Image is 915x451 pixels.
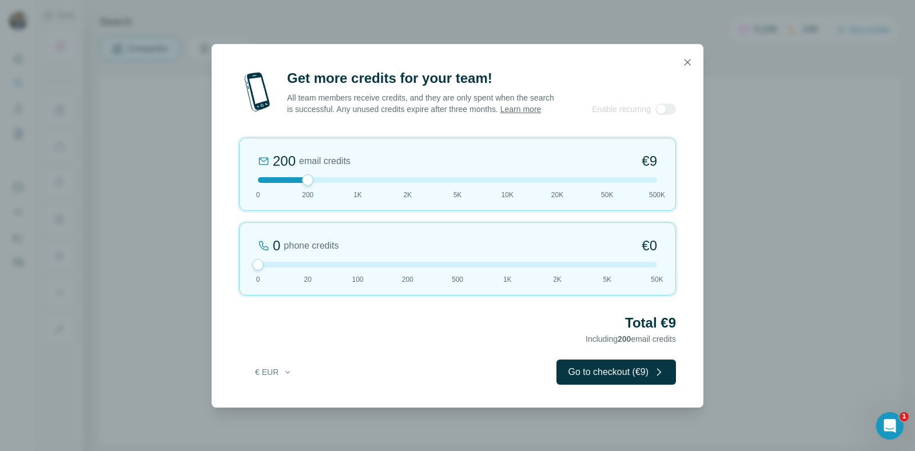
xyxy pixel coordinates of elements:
span: 2K [553,274,562,285]
span: 500K [649,190,665,200]
span: Enable recurring [592,103,651,115]
span: 200 [618,334,631,344]
span: 20 [304,274,312,285]
p: All team members receive credits, and they are only spent when the search is successful. Any unus... [287,92,555,115]
span: 1K [353,190,362,200]
div: 0 [273,237,280,255]
span: 1K [503,274,512,285]
h2: Total €9 [239,314,676,332]
span: 10K [502,190,514,200]
span: phone credits [284,239,339,253]
span: 0 [256,274,260,285]
span: 500 [452,274,463,285]
button: Go to checkout (€9) [556,360,676,385]
span: 100 [352,274,363,285]
div: 200 [273,152,296,170]
span: 50K [651,274,663,285]
span: 50K [601,190,613,200]
span: Including email credits [586,334,676,344]
span: 200 [402,274,413,285]
span: €9 [642,152,657,170]
span: 20K [551,190,563,200]
span: email credits [299,154,351,168]
span: €0 [642,237,657,255]
button: € EUR [247,362,300,382]
a: Learn more [500,105,542,114]
span: 2K [403,190,412,200]
span: 5K [453,190,462,200]
span: 0 [256,190,260,200]
span: 200 [302,190,313,200]
iframe: Intercom live chat [876,412,904,440]
img: mobile-phone [239,69,276,115]
span: 5K [603,274,611,285]
span: 1 [900,412,909,421]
